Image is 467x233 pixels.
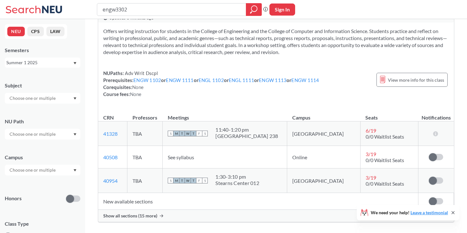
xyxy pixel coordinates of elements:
[7,27,25,36] button: NEU
[269,3,295,16] button: Sign In
[191,131,196,136] span: T
[246,3,262,16] div: magnifying glass
[179,178,185,183] span: T
[163,108,287,121] th: Meetings
[103,178,118,184] a: 40954
[388,76,444,84] span: View more info for this class
[73,133,77,136] svg: Dropdown arrow
[102,4,241,15] input: Class, professor, course number, "phrase"
[360,108,418,121] th: Seats
[199,77,224,83] a: ENGL 1102
[5,82,80,89] div: Subject
[73,169,77,172] svg: Dropdown arrow
[366,175,376,181] span: 3 / 19
[98,210,454,222] div: Show all sections (15 more)
[130,91,141,97] span: None
[173,131,179,136] span: M
[229,77,254,83] a: ENGL 1111
[196,178,202,183] span: F
[133,77,161,83] a: ENGW 1102
[202,178,208,183] span: S
[185,131,191,136] span: W
[191,178,196,183] span: T
[5,58,80,68] div: Summer 1 2025Dropdown arrow
[98,193,418,210] td: New available sections
[366,127,376,134] span: 6 / 19
[5,47,80,54] div: Semesters
[127,146,163,168] td: TBA
[371,210,448,215] span: We need your help!
[287,168,361,193] td: [GEOGRAPHIC_DATA]
[6,94,60,102] input: Choose one or multiple
[179,131,185,136] span: T
[124,70,158,76] span: Adv Writ Dscpl
[5,165,80,175] div: Dropdown arrow
[366,151,376,157] span: 3 / 19
[259,77,287,83] a: ENGW 1113
[215,180,259,186] div: Stearns Center 012
[168,131,173,136] span: S
[250,5,258,14] svg: magnifying glass
[166,77,193,83] a: ENGW 1111
[215,133,278,139] div: [GEOGRAPHIC_DATA] 238
[173,178,179,183] span: M
[127,121,163,146] td: TBA
[196,131,202,136] span: F
[168,178,173,183] span: S
[103,131,118,137] a: 41328
[103,28,449,56] section: Offers writing instruction for students in the College of Engineering and the College of Computer...
[6,166,60,174] input: Choose one or multiple
[287,146,361,168] td: Online
[5,129,80,140] div: Dropdown arrow
[410,210,448,215] a: Leave a testimonial
[5,154,80,161] div: Campus
[103,70,319,98] div: NUPaths: Prerequisites: or or or or or Corequisites: Course fees:
[103,114,114,121] div: CRN
[6,59,73,66] div: Summer 1 2025
[366,181,404,187] span: 0/0 Waitlist Seats
[366,157,404,163] span: 0/0 Waitlist Seats
[103,154,118,160] a: 40508
[127,108,163,121] th: Professors
[366,134,404,140] span: 0/0 Waitlist Seats
[291,77,319,83] a: ENGW 1114
[5,118,80,125] div: NU Path
[5,220,80,227] span: Class Type
[127,168,163,193] td: TBA
[5,93,80,104] div: Dropdown arrow
[168,154,194,160] span: See syllabus
[287,121,361,146] td: [GEOGRAPHIC_DATA]
[103,213,157,219] span: Show all sections (15 more)
[73,97,77,100] svg: Dropdown arrow
[46,27,64,36] button: LAW
[73,62,77,65] svg: Dropdown arrow
[202,131,208,136] span: S
[418,108,454,121] th: Notifications
[215,174,259,180] div: 1:30 - 3:10 pm
[6,130,60,138] input: Choose one or multiple
[287,108,361,121] th: Campus
[185,178,191,183] span: W
[5,195,22,202] p: Honors
[27,27,44,36] button: CPS
[132,84,144,90] span: None
[215,127,278,133] div: 11:40 - 1:20 pm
